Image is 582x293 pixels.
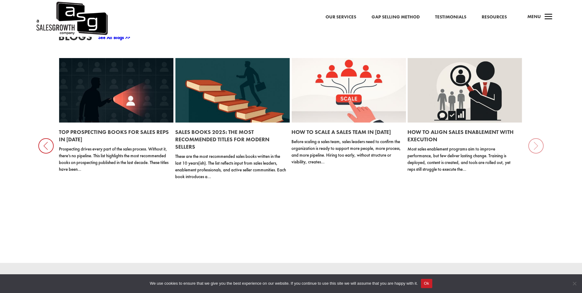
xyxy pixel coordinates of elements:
[175,128,269,150] a: Sales Books 2025: The Most Recommended Titles for Modern Sellers
[372,13,420,21] a: Gap Selling Method
[571,280,577,287] span: No
[407,146,518,173] p: Most sales enablement programs aim to improve performance, but few deliver lasting change. Traini...
[291,138,403,165] p: Before scaling a sales team, sales leaders need to confirm the organization is ready to support m...
[59,128,169,143] a: Top Prospecting Books for Sales Reps in [DATE]
[421,279,432,288] button: Ok
[527,14,541,20] span: Menu
[175,153,286,180] p: These are the most recommended sales books written in the last 10 years(ish). The list reflects i...
[291,128,391,135] a: How to Scale a Sales Team in [DATE]
[326,13,356,21] a: Our Services
[407,128,514,143] a: How to Align Sales Enablement with Execution
[98,34,130,41] a: See All Blogs >>
[482,13,507,21] a: Resources
[150,280,418,287] span: We use cookies to ensure that we give you the best experience on our website. If you continue to ...
[58,31,92,45] h3: Blogs
[542,11,555,23] span: a
[59,146,170,173] p: Prospecting drives every part of the sales process. Without it, there’s no pipeline. This list hi...
[435,13,466,21] a: Testimonials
